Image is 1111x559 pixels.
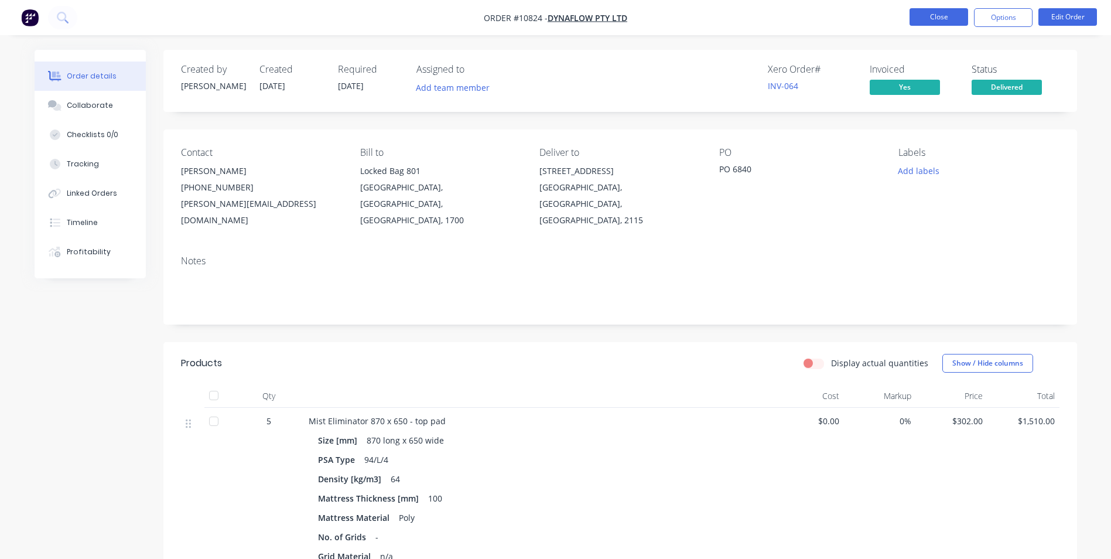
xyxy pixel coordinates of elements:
[360,163,521,179] div: Locked Bag 801
[338,64,402,75] div: Required
[259,80,285,91] span: [DATE]
[719,147,880,158] div: PO
[992,415,1055,427] span: $1,510.00
[234,384,304,408] div: Qty
[181,196,341,229] div: [PERSON_NAME][EMAIL_ADDRESS][DOMAIN_NAME]
[394,509,419,526] div: Poly
[831,357,928,369] label: Display actual quantities
[318,490,423,507] div: Mattress Thickness [mm]
[360,179,521,229] div: [GEOGRAPHIC_DATA], [GEOGRAPHIC_DATA], [GEOGRAPHIC_DATA], 1700
[67,159,99,169] div: Tracking
[67,247,111,257] div: Profitability
[266,415,271,427] span: 5
[318,471,386,488] div: Density [kg/m3]
[772,384,845,408] div: Cost
[768,80,798,91] a: INV-064
[181,80,245,92] div: [PERSON_NAME]
[539,163,700,229] div: [STREET_ADDRESS][GEOGRAPHIC_DATA], [GEOGRAPHIC_DATA], [GEOGRAPHIC_DATA], 2115
[35,62,146,91] button: Order details
[309,415,446,427] span: Mist Eliminator 870 x 650 - top pad
[416,80,496,96] button: Add team member
[386,471,405,488] div: 64
[844,384,916,408] div: Markup
[67,188,117,199] div: Linked Orders
[548,12,627,23] a: Dynaflow Pty Ltd
[181,147,341,158] div: Contact
[849,415,911,427] span: 0%
[67,71,117,81] div: Order details
[777,415,840,427] span: $0.00
[916,384,988,408] div: Price
[35,149,146,179] button: Tracking
[181,255,1059,267] div: Notes
[870,64,958,75] div: Invoiced
[972,64,1059,75] div: Status
[719,163,866,179] div: PO 6840
[35,208,146,237] button: Timeline
[360,147,521,158] div: Bill to
[181,163,341,229] div: [PERSON_NAME][PHONE_NUMBER][PERSON_NAME][EMAIL_ADDRESS][DOMAIN_NAME]
[360,163,521,229] div: Locked Bag 801[GEOGRAPHIC_DATA], [GEOGRAPHIC_DATA], [GEOGRAPHIC_DATA], 1700
[942,354,1033,373] button: Show / Hide columns
[318,451,360,468] div: PSA Type
[892,163,946,179] button: Add labels
[318,509,394,526] div: Mattress Material
[371,529,383,546] div: -
[259,64,324,75] div: Created
[181,64,245,75] div: Created by
[898,147,1059,158] div: Labels
[318,529,371,546] div: No. of Grids
[181,163,341,179] div: [PERSON_NAME]
[21,9,39,26] img: Factory
[539,179,700,229] div: [GEOGRAPHIC_DATA], [GEOGRAPHIC_DATA], [GEOGRAPHIC_DATA], 2115
[423,490,447,507] div: 100
[67,100,113,111] div: Collaborate
[910,8,968,26] button: Close
[539,163,700,179] div: [STREET_ADDRESS]
[409,80,495,96] button: Add team member
[35,237,146,267] button: Profitability
[1038,8,1097,26] button: Edit Order
[181,356,222,370] div: Products
[318,432,362,449] div: Size [mm]
[972,80,1042,97] button: Delivered
[987,384,1059,408] div: Total
[362,432,449,449] div: 870 long x 650 wide
[360,451,393,468] div: 94/L/4
[35,179,146,208] button: Linked Orders
[338,80,364,91] span: [DATE]
[768,64,856,75] div: Xero Order #
[870,80,940,94] span: Yes
[35,120,146,149] button: Checklists 0/0
[35,91,146,120] button: Collaborate
[539,147,700,158] div: Deliver to
[67,217,98,228] div: Timeline
[67,129,118,140] div: Checklists 0/0
[484,12,548,23] span: Order #10824 -
[921,415,983,427] span: $302.00
[974,8,1033,27] button: Options
[181,179,341,196] div: [PHONE_NUMBER]
[972,80,1042,94] span: Delivered
[416,64,534,75] div: Assigned to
